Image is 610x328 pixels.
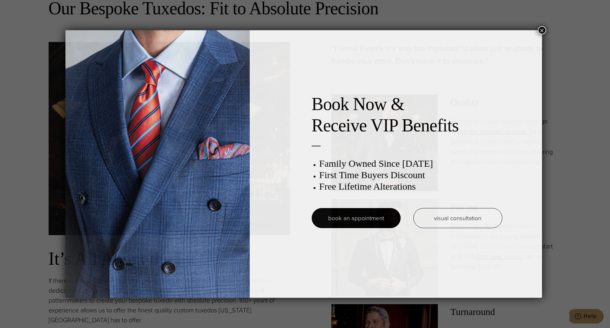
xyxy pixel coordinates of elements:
[312,208,401,228] a: book an appointment
[14,4,27,10] span: Help
[319,181,502,192] h3: Free Lifetime Alterations
[413,208,502,228] a: visual consultation
[319,158,502,169] h3: Family Owned Since [DATE]
[312,94,502,136] h2: Book Now & Receive VIP Benefits
[319,169,502,181] h3: First Time Buyers Discount
[538,26,546,34] button: Close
